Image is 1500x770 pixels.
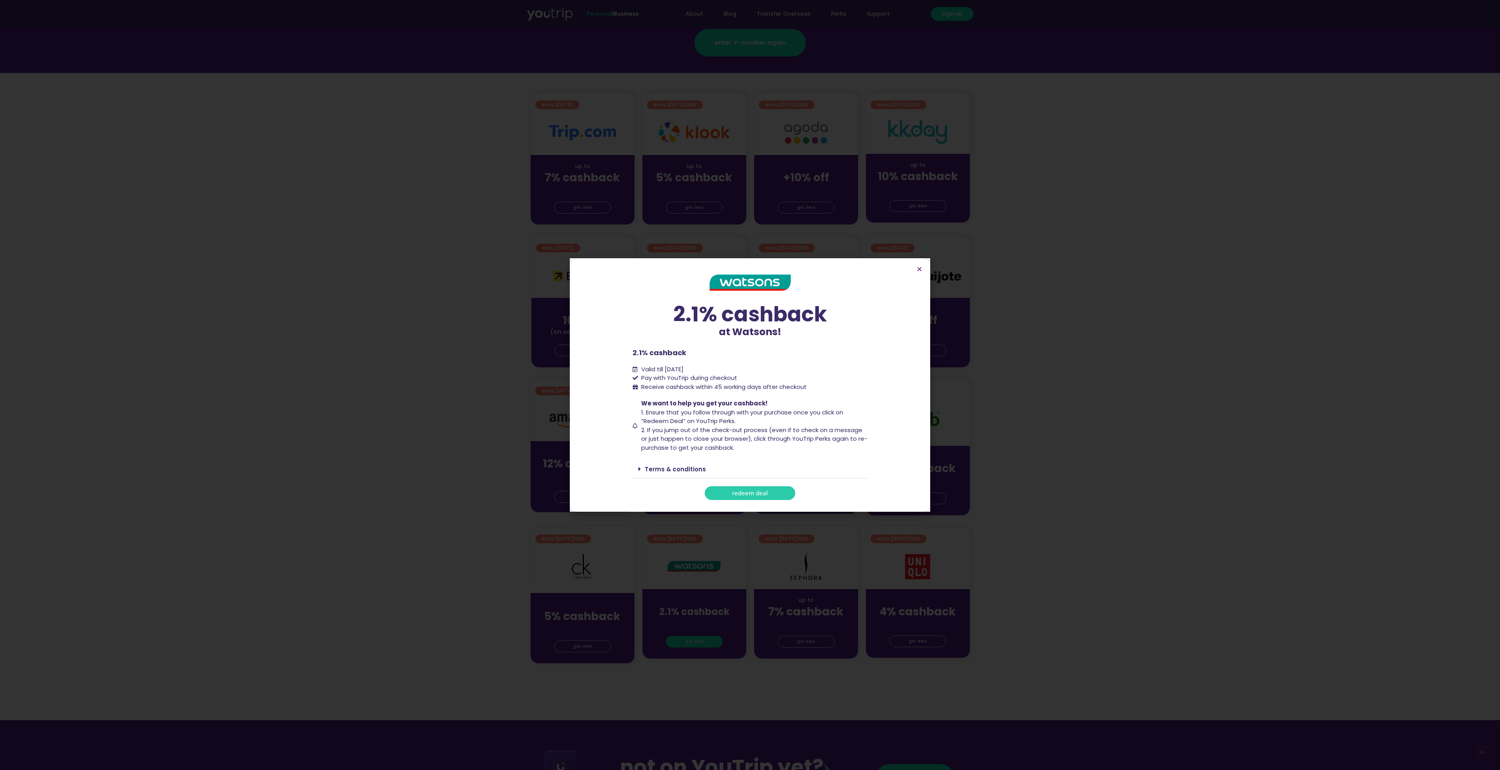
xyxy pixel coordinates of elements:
[645,465,706,473] a: Terms & conditions
[732,490,768,496] span: redeem deal
[641,426,867,452] span: 2. If you jump out of the check-out process (even if to check on a message or just happen to clos...
[633,347,868,358] p: 2.1% cashback
[633,304,868,325] div: 2.1% cashback
[641,365,684,373] span: Valid till [DATE]
[641,399,767,407] span: We want to help you get your cashback!
[641,408,843,425] span: 1. Ensure that you follow through with your purchase once you click on “Redeem Deal” on YouTrip P...
[639,374,737,383] span: Pay with YouTrip during checkout
[916,266,922,272] a: Close
[633,304,868,339] div: at Watsons!
[633,460,868,478] div: Terms & conditions
[639,383,807,392] span: Receive cashback within 45 working days after checkout
[705,486,795,500] a: redeem deal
